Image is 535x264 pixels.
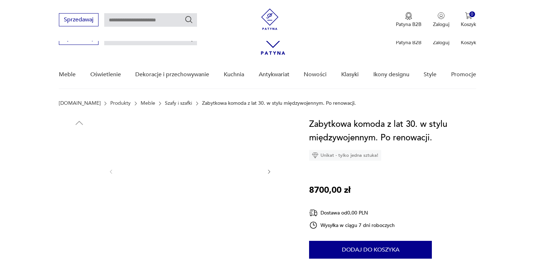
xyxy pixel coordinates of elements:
button: Sprzedawaj [59,13,99,26]
div: Unikat - tylko jedna sztuka! [309,150,381,161]
button: Dodaj do koszyka [309,241,432,259]
img: Zdjęcie produktu Zabytkowa komoda z lat 30. w stylu międzywojennym. Po renowacji. [59,177,100,218]
h1: Zabytkowa komoda z lat 30. w stylu międzywojennym. Po renowacji. [309,118,476,145]
a: Antykwariat [259,61,289,88]
div: 0 [469,11,475,17]
div: Dostawa od 0,00 PLN [309,208,395,217]
p: Koszyk [461,39,476,46]
a: Meble [141,100,155,106]
img: Zdjęcie produktu Zabytkowa komoda z lat 30. w stylu międzywojennym. Po renowacji. [59,132,100,172]
a: Produkty [110,100,131,106]
img: Zdjęcie produktu Zabytkowa komoda z lat 30. w stylu międzywojennym. Po renowacji. [121,118,259,225]
a: Style [424,61,436,88]
button: Patyna B2B [396,12,422,28]
a: Sprzedawaj [59,18,99,23]
p: Zaloguj [433,21,449,28]
a: Ikona medaluPatyna B2B [396,12,422,28]
img: Ikona dostawy [309,208,318,217]
p: Koszyk [461,21,476,28]
a: Sprzedawaj [59,36,99,41]
button: Zaloguj [433,12,449,28]
a: Szafy i szafki [165,100,192,106]
p: 8700,00 zł [309,183,350,197]
a: Dekoracje i przechowywanie [135,61,209,88]
a: Kuchnia [224,61,244,88]
img: Ikonka użytkownika [438,12,445,19]
img: Ikona koszyka [465,12,472,19]
img: Ikona diamentu [312,152,318,159]
a: Promocje [451,61,476,88]
a: Oświetlenie [90,61,121,88]
img: Patyna - sklep z meblami i dekoracjami vintage [259,9,281,30]
p: Patyna B2B [396,21,422,28]
button: 0Koszyk [461,12,476,28]
a: [DOMAIN_NAME] [59,100,101,106]
p: Zabytkowa komoda z lat 30. w stylu międzywojennym. Po renowacji. [202,100,356,106]
a: Ikony designu [373,61,409,88]
p: Patyna B2B [396,39,422,46]
div: Wysyłka w ciągu 7 dni roboczych [309,221,395,229]
a: Meble [59,61,76,88]
img: Zdjęcie produktu Zabytkowa komoda z lat 30. w stylu międzywojennym. Po renowacji. [59,223,100,263]
p: Zaloguj [433,39,449,46]
a: Nowości [304,61,327,88]
a: Klasyki [341,61,359,88]
button: Szukaj [185,15,193,24]
img: Ikona medalu [405,12,412,20]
